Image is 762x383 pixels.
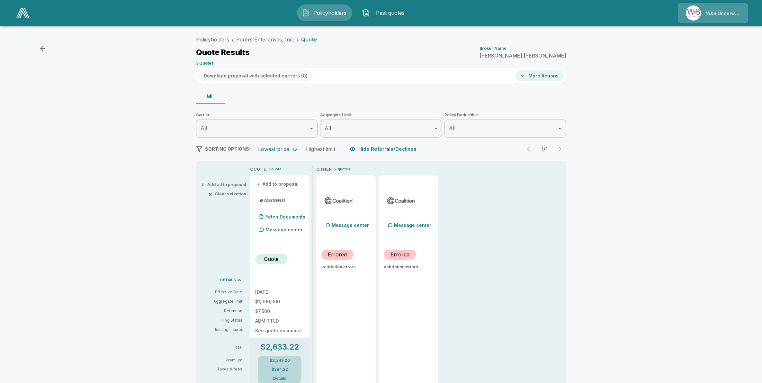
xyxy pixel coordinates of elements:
[302,9,309,17] img: Policyholders Icon
[269,166,282,172] p: 1 quote
[316,166,332,173] p: OTHER
[301,37,317,42] p: Quote
[338,166,350,172] p: quotes
[196,49,250,56] p: Quote Results
[255,181,300,188] button: +Add to proposal
[201,183,205,187] span: +
[236,36,294,43] a: Perers Enterprises, Inc.
[232,36,234,43] li: /
[320,112,442,118] span: Aggregate Limit
[334,166,336,172] p: 2
[449,125,455,131] span: All
[201,358,247,362] p: Premium
[297,4,352,21] button: Policyholders IconPolicyholders
[357,4,413,21] button: Past quotes IconPast quotes
[205,146,250,152] span: SORTING OPTIONS:
[220,278,236,282] p: DETAILS
[208,192,212,196] span: ×
[255,299,304,304] p: $1,000,000
[196,36,317,43] nav: breadcrumb
[201,125,207,131] span: All
[515,70,564,81] button: More Actions
[250,166,266,173] p: QUOTE
[686,5,701,21] img: Agency Icon
[255,328,304,333] p: See quote document
[306,146,335,152] div: Highest limit
[267,377,292,380] button: Details
[538,147,551,152] p: 1 / 1
[201,367,247,371] p: Taxes & fees
[297,36,299,43] li: /
[348,143,419,155] button: Hide Referrals/Declines
[258,196,288,205] img: counterpartmladmitted
[265,226,303,233] p: Message center
[16,8,29,18] img: AA Logo
[196,112,318,118] span: Carrier
[201,298,242,304] p: Aggregate limit
[256,182,260,186] span: +
[196,89,225,104] button: ML
[265,215,305,219] p: Fetch Documents
[202,183,246,187] button: +Add all to proposal
[312,9,347,17] span: Policyholders
[372,9,408,17] span: Past quotes
[678,3,748,23] a: Agency IconW&S Underwriters
[258,146,289,152] div: Lowest price
[321,265,371,269] p: validation errors
[196,61,214,65] p: 3 Quotes
[480,53,566,58] p: [PERSON_NAME] [PERSON_NAME]
[255,290,304,294] p: [DATE]
[325,125,331,131] span: All
[255,319,304,323] p: ADMITTED
[201,345,247,349] p: Total
[384,265,433,269] p: validation errors
[706,10,740,17] p: W&S Underwriters
[260,343,299,351] p: $2,633.22
[199,70,313,81] button: Download proposal with selected carriers (0)
[264,255,279,263] p: Quote
[201,289,242,295] p: Effective Date
[328,251,347,258] p: Errored
[362,9,370,17] img: Past quotes Icon
[444,112,566,118] span: Policy Deductible
[201,327,242,333] p: Issuing Insurer
[201,317,242,323] p: Filing Status
[390,251,409,258] p: Errored
[210,192,246,196] button: ×Clear selection
[196,36,229,43] a: Policyholders
[272,368,288,371] p: $284.22
[394,222,431,228] p: Message center
[480,47,507,50] p: Broker Name
[386,196,416,205] img: coalitionmladmitted
[270,359,290,362] p: $2,349.00
[201,308,242,314] p: Retention
[255,309,304,314] p: $7,500
[324,196,354,205] img: coalitionmlsurplus
[332,222,369,228] p: Message center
